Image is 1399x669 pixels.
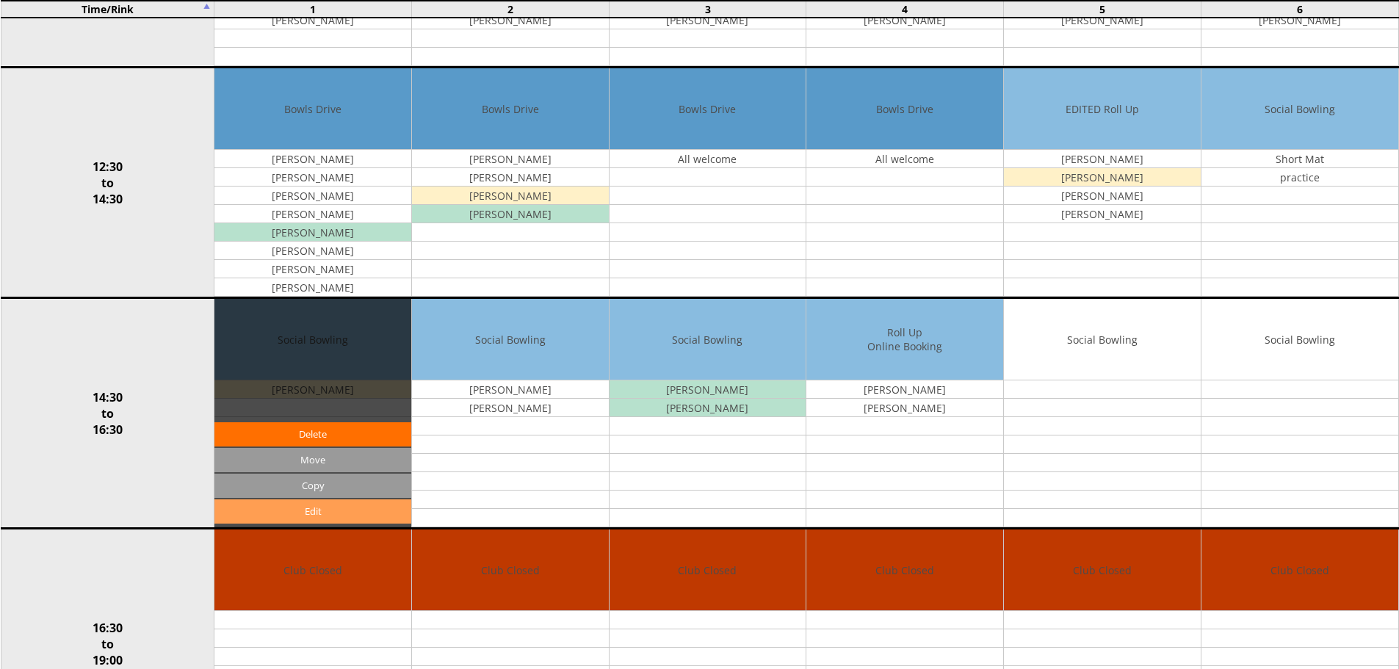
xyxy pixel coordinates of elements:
td: Club Closed [1201,529,1398,611]
td: [PERSON_NAME] [610,399,806,417]
td: Social Bowling [412,299,609,380]
td: Bowls Drive [412,68,609,150]
td: Bowls Drive [806,68,1003,150]
td: [PERSON_NAME] [412,187,609,205]
td: Social Bowling [1201,68,1398,150]
td: [PERSON_NAME] [214,168,411,187]
td: [PERSON_NAME] [1004,11,1201,29]
td: [PERSON_NAME] [806,11,1003,29]
td: [PERSON_NAME] [412,380,609,399]
td: [PERSON_NAME] [1004,168,1201,187]
td: 6 [1201,1,1398,18]
td: EDITED Roll Up [1004,68,1201,150]
td: Club Closed [412,529,609,611]
td: 12:30 to 14:30 [1,68,214,298]
td: [PERSON_NAME] [214,242,411,260]
td: [PERSON_NAME] [214,260,411,278]
td: Club Closed [806,529,1003,611]
a: Edit [214,499,411,524]
td: 4 [806,1,1004,18]
td: [PERSON_NAME] [1004,187,1201,205]
td: [PERSON_NAME] [412,168,609,187]
td: [PERSON_NAME] [214,187,411,205]
td: [PERSON_NAME] [610,380,806,399]
td: [PERSON_NAME] [610,11,806,29]
td: Club Closed [1004,529,1201,611]
td: [PERSON_NAME] [1004,205,1201,223]
td: Time/Rink [1,1,214,18]
td: Social Bowling [1201,299,1398,380]
td: [PERSON_NAME] [214,278,411,297]
td: [PERSON_NAME] [412,205,609,223]
td: 1 [214,1,412,18]
td: Roll Up Online Booking [806,299,1003,380]
td: [PERSON_NAME] [214,150,411,168]
td: All welcome [610,150,806,168]
td: practice [1201,168,1398,187]
td: [PERSON_NAME] [1004,150,1201,168]
input: Copy [214,474,411,498]
td: Social Bowling [610,299,806,380]
td: [PERSON_NAME] [412,11,609,29]
td: [PERSON_NAME] [806,380,1003,399]
td: 3 [609,1,806,18]
td: [PERSON_NAME] [412,399,609,417]
input: Move [214,448,411,472]
td: Social Bowling [1004,299,1201,380]
td: 5 [1004,1,1201,18]
td: Short Mat [1201,150,1398,168]
td: Bowls Drive [214,68,411,150]
td: Club Closed [610,529,806,611]
td: All welcome [806,150,1003,168]
td: [PERSON_NAME] [214,205,411,223]
td: [PERSON_NAME] [214,11,411,29]
td: [PERSON_NAME] [412,150,609,168]
td: Bowls Drive [610,68,806,150]
td: [PERSON_NAME] [1201,11,1398,29]
td: [PERSON_NAME] [806,399,1003,417]
a: Delete [214,422,411,446]
td: 2 [411,1,609,18]
td: Club Closed [214,529,411,611]
td: 14:30 to 16:30 [1,298,214,529]
td: [PERSON_NAME] [214,223,411,242]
